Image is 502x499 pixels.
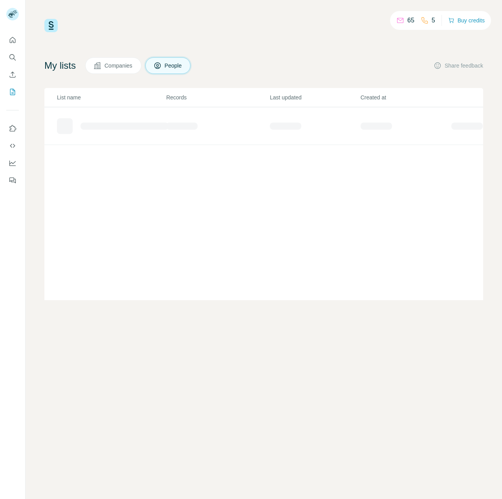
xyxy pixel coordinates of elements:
p: List name [57,94,165,101]
span: People [165,62,183,70]
p: 5 [432,16,435,25]
button: My lists [6,85,19,99]
p: 65 [407,16,414,25]
button: Quick start [6,33,19,47]
p: Created at [361,94,451,101]
h4: My lists [44,59,76,72]
button: Enrich CSV [6,68,19,82]
button: Feedback [6,173,19,187]
button: Buy credits [448,15,485,26]
button: Dashboard [6,156,19,170]
p: Last updated [270,94,360,101]
button: Use Surfe on LinkedIn [6,121,19,136]
img: Surfe Logo [44,19,58,32]
button: Share feedback [434,62,483,70]
p: Records [166,94,269,101]
button: Search [6,50,19,64]
span: Companies [104,62,133,70]
button: Use Surfe API [6,139,19,153]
